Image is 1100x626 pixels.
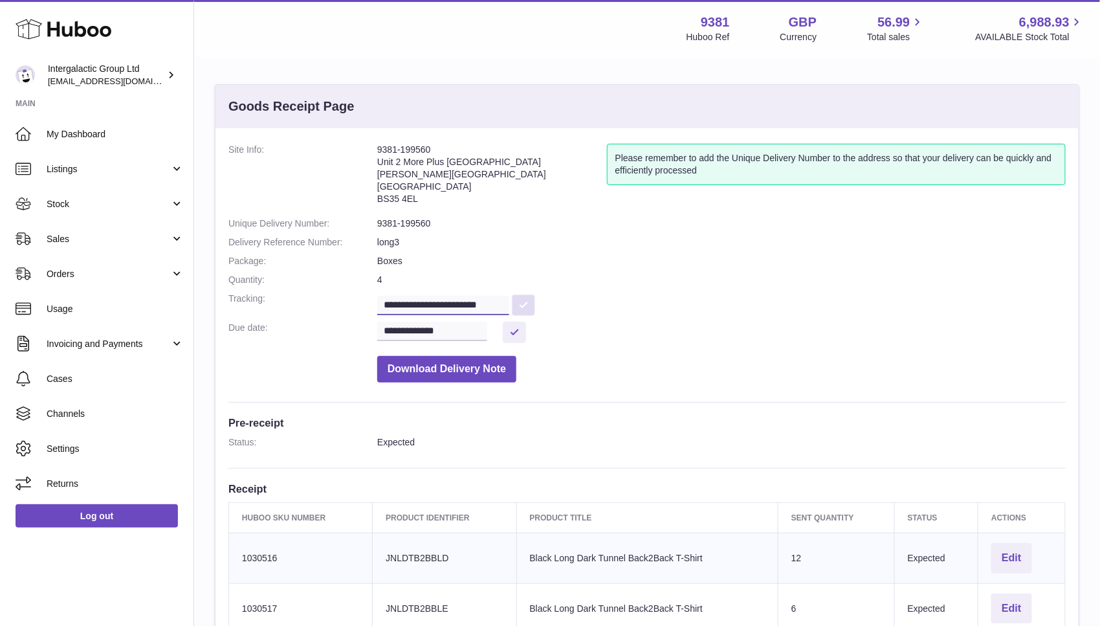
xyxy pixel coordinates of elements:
div: Currency [780,31,817,43]
th: Sent Quantity [778,502,895,533]
dt: Due date: [228,322,377,343]
span: Cases [47,373,184,385]
dt: Unique Delivery Number: [228,218,377,230]
span: Returns [47,478,184,490]
div: Intergalactic Group Ltd [48,63,164,87]
th: Status [894,502,978,533]
span: Total sales [867,31,925,43]
span: Orders [47,268,170,280]
a: 6,988.93 AVAILABLE Stock Total [975,14,1084,43]
span: Listings [47,163,170,175]
th: Product Identifier [373,502,516,533]
div: Please remember to add the Unique Delivery Number to the address so that your delivery can be qui... [607,144,1066,185]
td: JNLDTB2BBLD [373,533,516,583]
dt: Site Info: [228,144,377,211]
td: 12 [778,533,895,583]
strong: 9381 [701,14,730,31]
h3: Receipt [228,482,1066,496]
th: Actions [978,502,1066,533]
h3: Pre-receipt [228,416,1066,430]
button: Edit [991,543,1031,574]
td: Expected [894,533,978,583]
dt: Quantity: [228,274,377,286]
span: My Dashboard [47,128,184,140]
dd: Boxes [377,255,1066,267]
span: Settings [47,443,184,455]
th: Huboo SKU Number [229,502,373,533]
strong: GBP [789,14,817,31]
span: [EMAIL_ADDRESS][DOMAIN_NAME] [48,76,190,86]
td: Black Long Dark Tunnel Back2Back T-Shirt [516,533,778,583]
h3: Goods Receipt Page [228,98,355,115]
a: Log out [16,504,178,528]
dd: Expected [377,436,1066,449]
dt: Package: [228,255,377,267]
span: Stock [47,198,170,210]
dd: long3 [377,236,1066,249]
a: 56.99 Total sales [867,14,925,43]
dt: Status: [228,436,377,449]
dt: Delivery Reference Number: [228,236,377,249]
dt: Tracking: [228,293,377,315]
span: AVAILABLE Stock Total [975,31,1084,43]
img: info@junglistnetwork.com [16,65,35,85]
span: 6,988.93 [1019,14,1070,31]
th: Product title [516,502,778,533]
button: Edit [991,594,1031,624]
span: Sales [47,233,170,245]
span: Invoicing and Payments [47,338,170,350]
dd: 4 [377,274,1066,286]
span: 56.99 [877,14,910,31]
div: Huboo Ref [687,31,730,43]
td: 1030516 [229,533,373,583]
span: Usage [47,303,184,315]
span: Channels [47,408,184,420]
address: 9381-199560 Unit 2 More Plus [GEOGRAPHIC_DATA] [PERSON_NAME][GEOGRAPHIC_DATA] [GEOGRAPHIC_DATA] B... [377,144,607,211]
button: Download Delivery Note [377,356,516,383]
dd: 9381-199560 [377,218,1066,230]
